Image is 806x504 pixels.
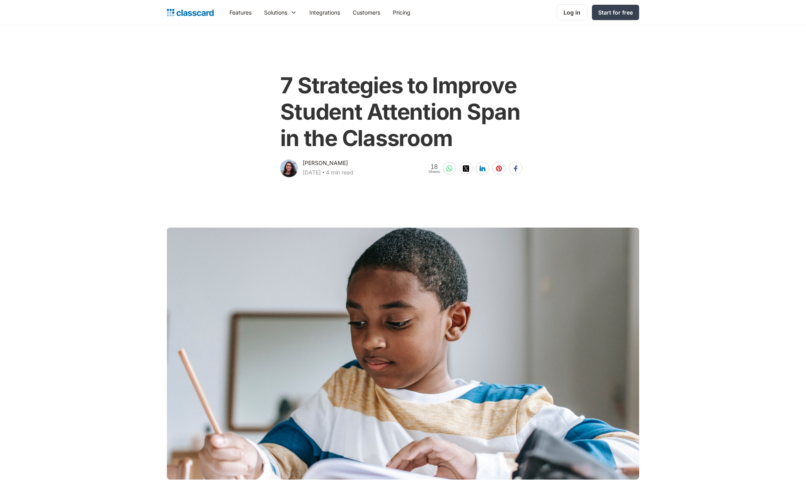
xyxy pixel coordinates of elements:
div: 4 min read [326,168,353,177]
div: [PERSON_NAME] [303,158,348,168]
span: 18 [429,163,440,170]
img: whatsapp-white sharing button [446,165,453,172]
a: Features [223,4,258,21]
a: Pricing [386,4,417,21]
div: Log in [564,8,580,17]
div: Start for free [598,8,633,17]
div: ‧ [321,168,326,179]
a: Customers [346,4,386,21]
span: Shares [429,170,440,174]
img: twitter-white sharing button [463,165,469,172]
div: Solutions [264,8,287,17]
a: Integrations [303,4,346,21]
h1: 7 Strategies to Improve Student Attention Span in the Classroom [280,72,525,152]
img: pinterest-white sharing button [496,165,502,172]
a: Start for free [592,5,639,20]
div: Solutions [258,4,303,21]
div: [DATE] [303,168,321,177]
a: home [167,7,214,18]
a: Log in [557,4,587,20]
img: facebook-white sharing button [512,165,519,172]
img: linkedin-white sharing button [479,165,486,172]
